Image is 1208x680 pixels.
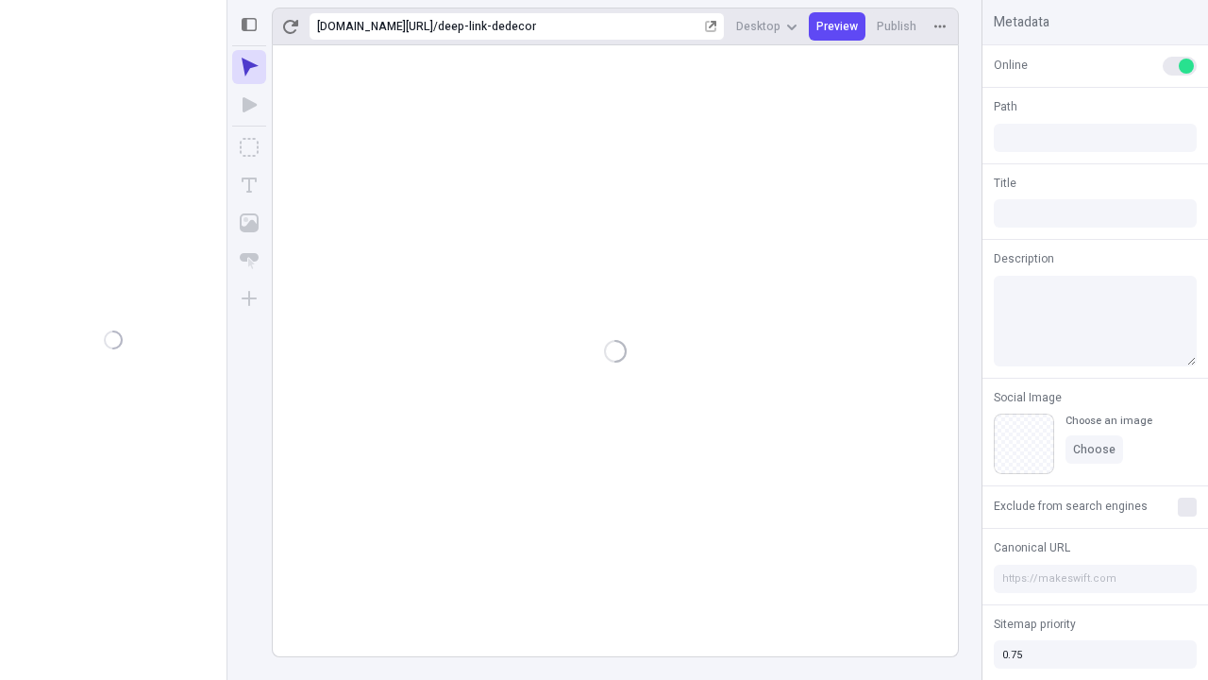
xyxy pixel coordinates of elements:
span: Path [994,98,1017,115]
button: Desktop [729,12,805,41]
span: Publish [877,19,916,34]
button: Image [232,206,266,240]
span: Sitemap priority [994,616,1076,633]
button: Choose [1065,435,1123,464]
button: Publish [869,12,924,41]
span: Preview [816,19,858,34]
div: / [433,19,438,34]
span: Canonical URL [994,539,1070,556]
div: Choose an image [1065,414,1152,428]
span: Choose [1073,442,1116,457]
span: Social Image [994,389,1062,406]
input: https://makeswift.com [994,565,1197,593]
div: [URL][DOMAIN_NAME] [317,19,433,34]
button: Button [232,244,266,278]
span: Online [994,57,1028,74]
button: Preview [809,12,865,41]
div: deep-link-dedecor [438,19,701,34]
span: Title [994,175,1016,192]
span: Description [994,250,1054,267]
button: Text [232,168,266,202]
button: Box [232,130,266,164]
span: Exclude from search engines [994,498,1148,515]
span: Desktop [736,19,780,34]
